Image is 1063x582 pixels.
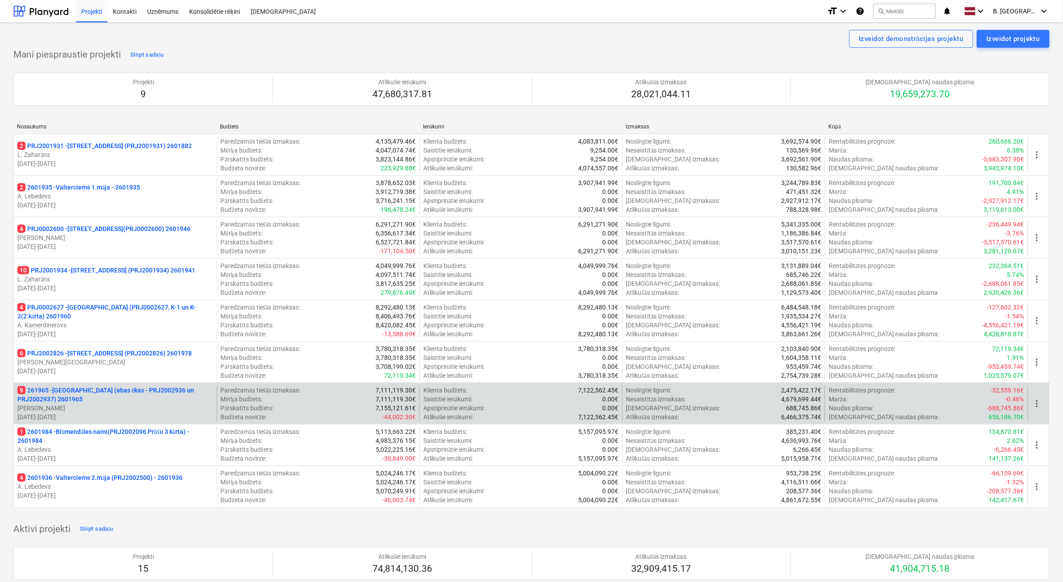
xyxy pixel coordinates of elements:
[984,164,1024,173] p: 3,943,974.10€
[781,238,821,247] p: 3,517,570.61€
[376,137,416,146] p: 4,135,479.46€
[781,288,821,297] p: 1,129,573.40€
[781,344,821,353] p: 2,103,840.90€
[17,275,213,284] p: L. Zaharāns
[221,220,301,229] p: Paredzamās tiešās izmaksas :
[829,303,895,312] p: Rentabilitātes prognoze :
[829,187,848,196] p: Marža :
[423,371,473,380] p: Atlikušie ienākumi :
[376,229,416,238] p: 6,356,617.34€
[865,78,974,87] p: [DEMOGRAPHIC_DATA] naudas plūsma
[829,205,939,214] p: [DEMOGRAPHIC_DATA] naudas plūsma :
[376,386,416,395] p: 7,111,119.30€
[626,178,671,187] p: Noslēgtie līgumi :
[603,229,619,238] p: 0.00€
[376,353,416,362] p: 3,780,318.35€
[17,142,25,150] span: 2
[579,330,619,338] p: 8,292,480.13€
[221,321,273,330] p: Pārskatīts budžets :
[781,386,821,395] p: 2,475,422.17€
[17,404,213,413] p: [PERSON_NAME]
[626,270,686,279] p: Nesaistītās izmaksas :
[423,196,484,205] p: Apstiprinātie ienākumi :
[376,344,416,353] p: 3,780,318.35€
[381,164,416,173] p: 223,929.88€
[781,312,821,321] p: 1,935,534.27€
[376,312,416,321] p: 8,406,493.76€
[376,270,416,279] p: 4,097,511.74€
[221,187,262,196] p: Mērķa budžets :
[376,303,416,312] p: 8,292,480.13€
[829,146,848,155] p: Marža :
[987,362,1024,371] p: -953,459.74€
[1039,6,1050,17] i: keyboard_arrow_down
[221,238,273,247] p: Pārskatīts budžets :
[372,88,432,101] p: 47,680,317.81
[1032,149,1042,160] span: more_vert
[579,344,619,353] p: 3,780,318.35€
[829,124,1025,130] div: Kopā
[376,196,416,205] p: 3,716,241.15€
[221,178,301,187] p: Paredzamās tiešās izmaksas :
[221,196,273,205] p: Pārskatīts budžets :
[423,220,467,229] p: Klienta budžets :
[626,146,686,155] p: Nesaistītās izmaksas :
[376,220,416,229] p: 6,291,271.90€
[376,238,416,247] p: 6,527,721.84€
[423,288,473,297] p: Atlikušie ienākumi :
[626,395,686,404] p: Nesaistītās izmaksas :
[423,362,484,371] p: Apstiprinātie ienākumi :
[1032,481,1042,492] span: more_vert
[579,205,619,214] p: 3,907,941.99€
[17,445,213,454] p: A. Lebedevs
[626,279,720,288] p: [DEMOGRAPHIC_DATA] izmaksas :
[423,353,472,362] p: Saistītie ienākumi :
[423,187,472,196] p: Saistītie ienākumi :
[829,371,939,380] p: [DEMOGRAPHIC_DATA] naudas plūsma :
[423,155,484,164] p: Apstiprinātie ienākumi :
[17,427,213,445] p: 2601984 - Blūmendāles nami(PRJ2002096 Prūšu 3 kārta) - 2601984
[626,187,686,196] p: Nesaistītās izmaksas :
[17,386,213,421] div: 9261965 -[GEOGRAPHIC_DATA] (abas ēkas - PRJ2002936 un PRJ2002937) 2601965[PERSON_NAME][DATE]-[DATE]
[987,33,1040,45] div: Izveidot projektu
[781,353,821,362] p: 1,604,358.11€
[17,330,213,338] p: [DATE] - [DATE]
[17,159,213,168] p: [DATE] - [DATE]
[372,78,432,87] p: Atlikušie ienākumi
[17,303,213,321] p: PRJ0002627 - [GEOGRAPHIC_DATA] (PRJ0002627, K-1 un K-2(2.kārta) 2601960
[982,321,1024,330] p: -4,556,421.19€
[829,137,895,146] p: Rentabilitātes prognoze :
[631,78,691,87] p: Atlikušās izmaksas
[626,220,671,229] p: Noslēgtie līgumi :
[221,261,301,270] p: Paredzamās tiešās izmaksas :
[17,428,25,436] span: 1
[221,404,273,413] p: Pārskatīts budžets :
[591,155,619,164] p: 9,254.00€
[423,124,619,130] div: Ienākumi
[17,473,182,482] p: 2601936 - Valterciems 2.māja (PRJ2002500) - 2601936
[984,330,1024,338] p: 4,428,818.87€
[17,192,213,201] p: A. Lebedevs
[829,196,873,205] p: Naudas plūsma :
[384,371,416,380] p: 72,119.34€
[423,344,467,353] p: Klienta budžets :
[1032,440,1042,450] span: more_vert
[376,362,416,371] p: 3,708,199.02€
[579,220,619,229] p: 6,291,271.90€
[1032,274,1042,285] span: more_vert
[626,371,679,380] p: Atlikušās izmaksas :
[987,220,1024,229] p: -236,449.94€
[221,288,266,297] p: Budžeta novirze :
[1005,395,1024,404] p: -0.46%
[17,224,190,233] p: PRJ0002600 - [STREET_ADDRESS](PRJ0002600) 2601946
[221,312,262,321] p: Mērķa budžets :
[17,183,25,191] span: 2
[781,247,821,256] p: 3,010,151.23€
[781,395,821,404] p: 4,679,699.44€
[626,330,679,338] p: Atlikušās izmaksas :
[423,238,484,247] p: Apstiprinātie ienākumi :
[781,137,821,146] p: 3,692,574.90€
[626,205,679,214] p: Atlikušās izmaksas :
[221,362,273,371] p: Pārskatīts budžets :
[829,353,848,362] p: Marža :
